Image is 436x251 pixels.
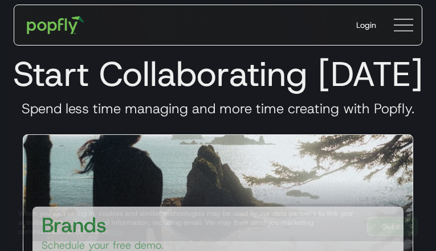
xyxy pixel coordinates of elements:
a: Got It! [367,217,418,236]
h1: Start Collaborating [DATE] [9,54,427,94]
a: Login [347,10,385,40]
a: here [107,227,121,236]
div: Login [356,19,376,31]
div: When you visit or log in, cookies and similar technologies may be used by our data partners to li... [18,209,358,236]
h3: Spend less time managing and more time creating with Popfly. [9,100,427,117]
a: home [19,8,92,42]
